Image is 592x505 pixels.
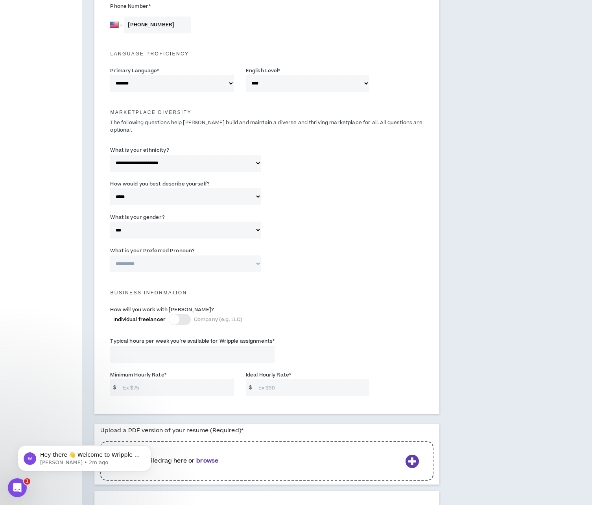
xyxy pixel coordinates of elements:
[110,211,164,224] label: What is your gender?
[100,437,433,485] div: To upload afiledrag here orbrowse
[6,429,163,484] iframe: Intercom notifications message
[104,51,430,57] h5: Language Proficiency
[110,369,166,381] label: Minimum Hourly Rate
[246,64,280,77] label: English Level
[104,119,430,134] p: The following questions help [PERSON_NAME] build and maintain a diverse and thriving marketplace ...
[110,144,169,156] label: What is your ethnicity?
[110,178,209,190] label: How would you best describe yourself?
[110,379,119,396] span: $
[119,379,234,396] input: Ex $75
[110,244,195,257] label: What is your Preferred Pronoun?
[110,64,159,77] label: Primary Language
[110,335,275,347] label: Typical hours per week you're available for Wripple assignments
[194,316,242,323] span: Company (e.g. LLC)
[115,457,402,465] p: To upload a file drag here or
[8,478,27,497] iframe: Intercom live chat
[24,478,30,485] span: 1
[110,303,214,316] label: How will you work with [PERSON_NAME]?
[104,290,430,296] h5: Business Information
[255,379,369,396] input: Ex $90
[113,316,166,323] span: Individual freelancer
[100,424,243,437] label: Upload a PDF version of your resume (Required)
[246,379,255,396] span: $
[104,110,430,115] h5: Marketplace Diversity
[196,457,218,465] b: browse
[246,369,291,381] label: Ideal Hourly Rate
